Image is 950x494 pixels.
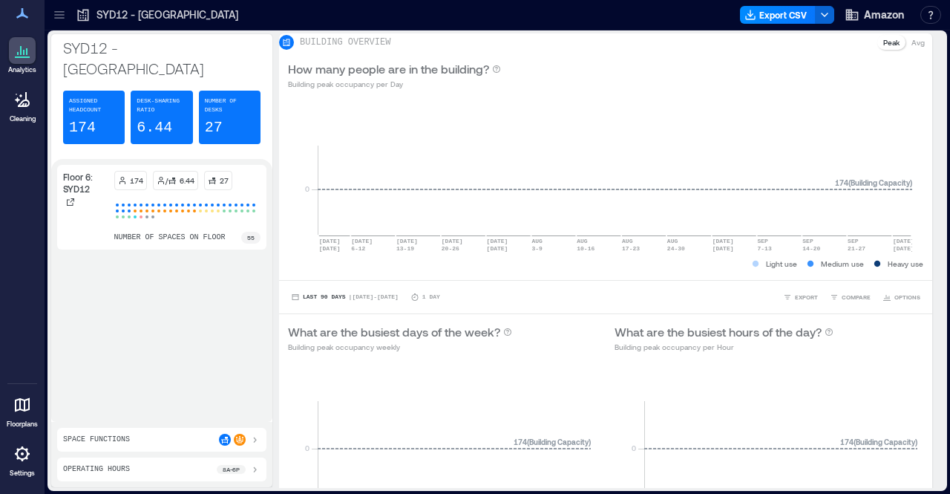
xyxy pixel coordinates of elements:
text: SEP [757,238,768,244]
span: COMPARE [842,293,871,302]
text: 14-20 [802,245,820,252]
button: Export CSV [740,6,816,24]
button: COMPARE [827,290,874,305]
p: Floorplans [7,420,38,429]
p: Assigned Headcount [69,97,119,114]
tspan: 0 [632,443,636,452]
p: Peak [883,36,900,48]
a: Cleaning [4,82,41,128]
text: 10-16 [577,245,594,252]
a: Settings [4,436,40,482]
text: [DATE] [893,238,914,244]
text: AUG [577,238,588,244]
a: Floorplans [2,387,42,433]
text: 7-13 [757,245,771,252]
p: 55 [247,233,255,242]
p: 27 [220,175,229,186]
p: Avg [911,36,925,48]
p: 6.44 [180,175,194,186]
text: 13-19 [396,245,414,252]
text: 17-23 [622,245,640,252]
button: OPTIONS [879,290,923,305]
p: 174 [130,175,143,186]
p: Heavy use [888,258,923,270]
text: AUG [531,238,543,244]
button: Last 90 Days |[DATE]-[DATE] [288,290,402,305]
p: Operating Hours [63,464,130,475]
text: 20-26 [442,245,459,252]
text: 6-12 [351,245,365,252]
p: Space Functions [63,434,130,446]
p: 6.44 [137,117,172,138]
p: What are the busiest days of the week? [288,323,500,341]
p: Desk-sharing ratio [137,97,186,114]
text: [DATE] [712,238,734,244]
text: [DATE] [396,238,418,244]
p: Building peak occupancy weekly [288,341,512,353]
text: [DATE] [712,245,734,252]
text: [DATE] [487,245,508,252]
p: Analytics [8,65,36,74]
p: 1 Day [422,293,440,302]
p: Medium use [821,258,864,270]
text: [DATE] [442,238,463,244]
p: 8a - 6p [223,465,240,474]
p: Light use [766,258,797,270]
tspan: 0 [305,184,309,193]
p: 27 [205,117,223,138]
span: EXPORT [795,293,818,302]
a: Analytics [4,33,41,79]
text: [DATE] [487,238,508,244]
text: [DATE] [893,245,914,252]
text: AUG [667,238,678,244]
p: Settings [10,469,35,478]
p: 174 [69,117,96,138]
tspan: 0 [305,443,309,452]
text: [DATE] [319,238,341,244]
text: 21-27 [848,245,865,252]
p: Floor 6: SYD12 [63,171,108,195]
span: OPTIONS [894,293,920,302]
p: number of spaces on floor [114,232,226,244]
text: AUG [622,238,633,244]
text: 3-9 [531,245,543,252]
p: BUILDING OVERVIEW [300,36,390,48]
button: EXPORT [780,290,821,305]
p: SYD12 - [GEOGRAPHIC_DATA] [96,7,238,22]
p: Building peak occupancy per Hour [615,341,833,353]
p: How many people are in the building? [288,60,489,78]
p: / [166,175,168,186]
p: Number of Desks [205,97,255,114]
text: SEP [802,238,813,244]
text: [DATE] [319,245,341,252]
span: Amazon [864,7,904,22]
p: SYD12 - [GEOGRAPHIC_DATA] [63,37,261,79]
text: SEP [848,238,859,244]
p: What are the busiest hours of the day? [615,323,822,341]
p: Cleaning [10,114,36,123]
text: [DATE] [351,238,373,244]
p: Building peak occupancy per Day [288,78,501,90]
button: Amazon [840,3,908,27]
text: 24-30 [667,245,685,252]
